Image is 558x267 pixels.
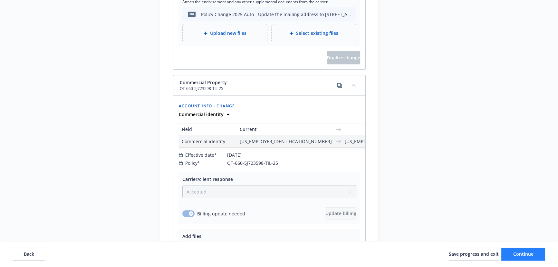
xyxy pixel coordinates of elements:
button: Back [13,248,45,261]
span: Upload new files [210,30,246,36]
span: [US_EMPLOYER_IDENTIFICATION_NUMBER] [240,138,332,145]
span: QT-660-5J723598-TIL-25 [227,160,278,166]
span: Policy* [185,160,200,166]
span: Update billing [325,210,356,216]
button: Finalize change [327,51,360,64]
span: Account info - Change [179,103,235,109]
span: [US_EMPLOYER_IDENTIFICATION_NUMBER] [345,138,437,145]
div: Upload new files [182,24,267,42]
span: Commercial Property [180,79,227,86]
div: Policy Change 2025 Auto - Update the mailing address to [STREET_ADDRESS][PERSON_NAME]pdf [201,11,351,18]
button: Update billing [325,207,356,220]
span: Finalize change [327,54,360,61]
span: Back [24,251,34,257]
span: Add files [182,233,201,239]
span: Save progress and exit [449,251,499,257]
span: QT-660-5J723598-TIL-25 [180,86,227,92]
span: pdf [188,12,196,16]
span: New [345,126,437,133]
span: [DATE] [227,152,242,158]
button: collapse content [349,80,359,90]
button: Continue [501,248,545,261]
strong: Commercial identity [179,111,224,117]
span: Continue [513,251,534,257]
div: Commercial PropertyQT-660-5J723598-TIL-25copycollapse content [173,75,365,96]
a: copy [336,82,343,89]
button: Save progress and exit [449,248,499,261]
span: Billing update needed [197,210,245,217]
span: Carrier/client response [182,176,233,182]
span: Field [182,126,240,133]
div: Select existing files [271,24,356,42]
span: Select existing files [296,30,338,36]
span: Current [240,126,332,133]
span: Effective date* [185,152,217,158]
span: Commercial identity [182,138,235,145]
